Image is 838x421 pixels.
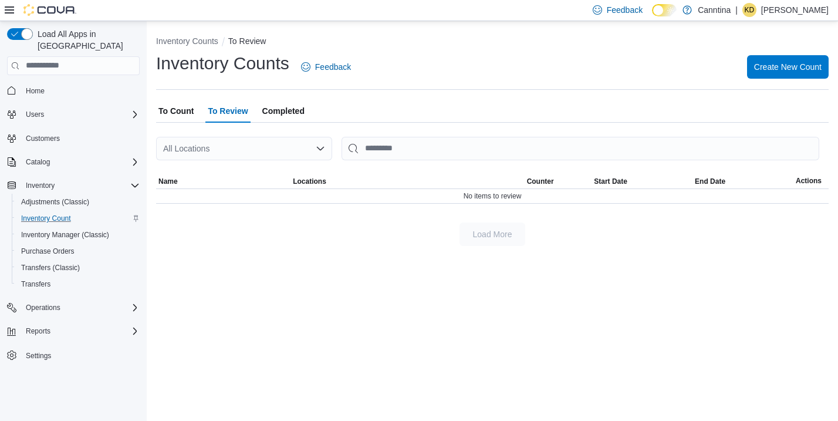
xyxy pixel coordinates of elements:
span: Reports [26,326,50,336]
a: Inventory Count [16,211,76,225]
button: Reports [2,323,144,339]
button: Inventory Count [12,210,144,227]
button: Inventory Counts [156,36,218,46]
span: Home [26,86,45,96]
button: Customers [2,130,144,147]
button: Inventory Manager (Classic) [12,227,144,243]
span: Transfers [16,277,140,291]
a: Customers [21,132,65,146]
span: Purchase Orders [21,247,75,256]
span: Home [21,83,140,98]
span: Feedback [607,4,643,16]
h1: Inventory Counts [156,52,289,75]
button: Transfers [12,276,144,292]
button: Inventory [21,178,59,193]
button: Transfers (Classic) [12,260,144,276]
button: Settings [2,346,144,363]
span: Reports [21,324,140,338]
img: Cova [23,4,76,16]
span: Users [26,110,44,119]
span: Customers [26,134,60,143]
div: Kathryn DeSante [742,3,756,17]
p: Canntina [698,3,731,17]
input: Dark Mode [652,4,677,16]
span: Adjustments (Classic) [21,197,89,207]
span: Users [21,107,140,122]
button: Users [2,106,144,123]
span: KD [745,3,755,17]
span: Name [158,177,178,186]
span: Inventory [21,178,140,193]
button: Load More [459,223,525,246]
button: To Review [228,36,266,46]
span: Adjustments (Classic) [16,195,140,209]
button: Operations [2,299,144,316]
button: Counter [525,174,592,188]
a: Transfers [16,277,55,291]
span: Operations [21,301,140,315]
p: [PERSON_NAME] [761,3,829,17]
button: Users [21,107,49,122]
span: Inventory Manager (Classic) [21,230,109,240]
button: End Date [692,174,793,188]
span: To Review [208,99,248,123]
input: This is a search bar. After typing your query, hit enter to filter the results lower in the page. [342,137,819,160]
button: Catalog [2,154,144,170]
p: | [735,3,738,17]
button: Start Date [592,174,692,188]
span: Inventory [26,181,55,190]
a: Transfers (Classic) [16,261,85,275]
span: Locations [293,177,326,186]
button: Home [2,82,144,99]
button: Reports [21,324,55,338]
span: Operations [26,303,60,312]
button: Name [156,174,290,188]
span: Transfers (Classic) [21,263,80,272]
span: Actions [796,176,822,186]
a: Inventory Manager (Classic) [16,228,114,242]
button: Open list of options [316,144,325,153]
span: Completed [262,99,305,123]
span: No items to review [464,191,522,201]
button: Adjustments (Classic) [12,194,144,210]
span: Catalog [21,155,140,169]
span: Transfers (Classic) [16,261,140,275]
span: Customers [21,131,140,146]
span: To Count [158,99,194,123]
span: Settings [21,348,140,362]
button: Catalog [21,155,55,169]
span: Counter [527,177,554,186]
span: Load All Apps in [GEOGRAPHIC_DATA] [33,28,140,52]
nav: Complex example [7,78,140,395]
span: Catalog [26,157,50,167]
button: Operations [21,301,65,315]
a: Settings [21,349,56,363]
a: Home [21,84,49,98]
span: Inventory Count [21,214,71,223]
span: Feedback [315,61,351,73]
a: Adjustments (Classic) [16,195,94,209]
span: Inventory Manager (Classic) [16,228,140,242]
button: Purchase Orders [12,243,144,260]
nav: An example of EuiBreadcrumbs [156,35,829,49]
span: Transfers [21,279,50,289]
span: End Date [695,177,725,186]
span: Settings [26,351,51,361]
button: Inventory [2,177,144,194]
button: Locations [290,174,524,188]
span: Start Date [594,177,627,186]
span: Create New Count [754,61,822,73]
span: Load More [473,228,512,240]
span: Inventory Count [16,211,140,225]
a: Purchase Orders [16,244,79,258]
button: Create New Count [747,55,829,79]
a: Feedback [296,55,356,79]
span: Purchase Orders [16,244,140,258]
